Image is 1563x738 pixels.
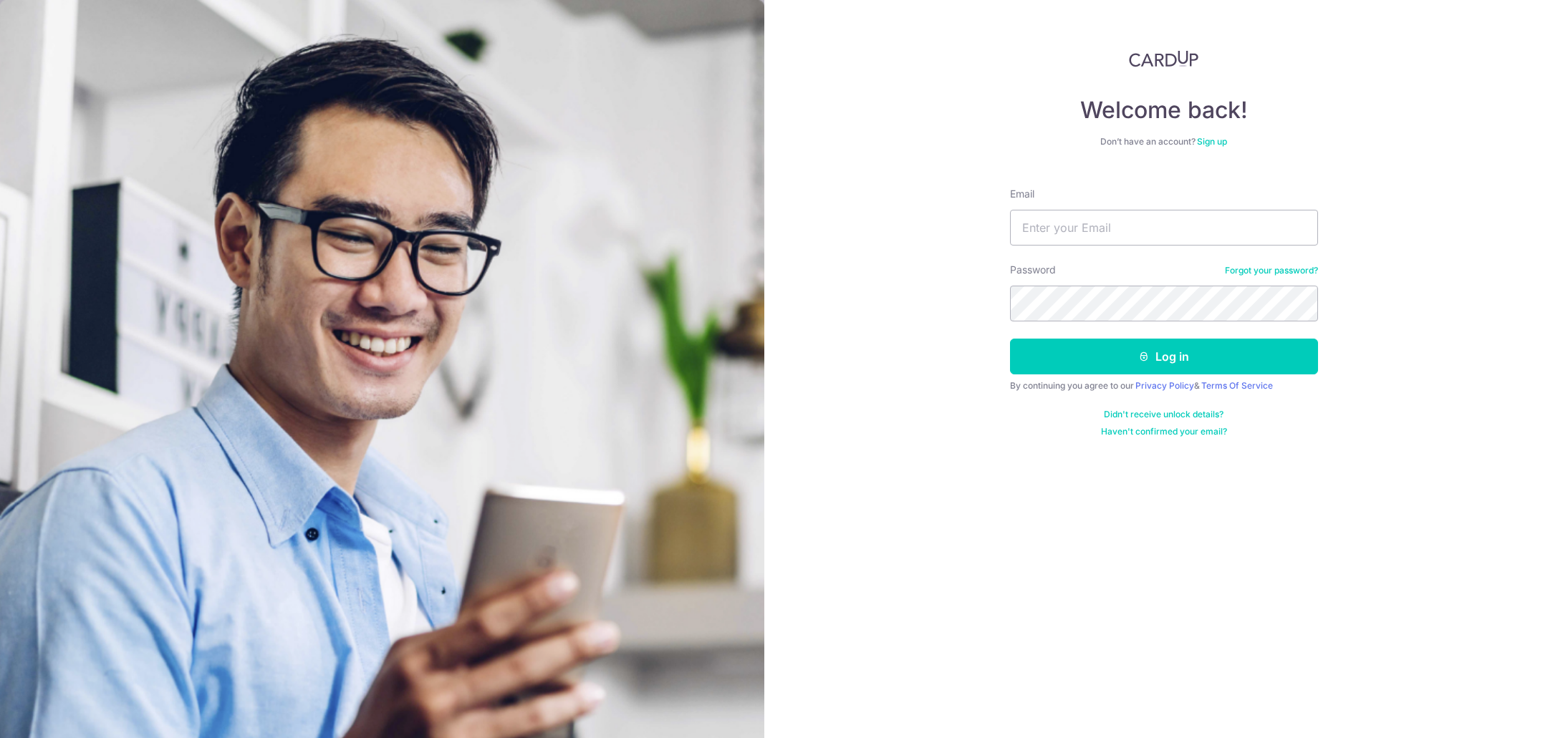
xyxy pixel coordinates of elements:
img: CardUp Logo [1129,50,1199,67]
label: Email [1010,187,1034,201]
input: Enter your Email [1010,210,1318,246]
h4: Welcome back! [1010,96,1318,125]
a: Privacy Policy [1135,380,1194,391]
label: Password [1010,263,1056,277]
div: Don’t have an account? [1010,136,1318,147]
a: Terms Of Service [1201,380,1273,391]
div: By continuing you agree to our & [1010,380,1318,392]
a: Sign up [1197,136,1227,147]
button: Log in [1010,339,1318,374]
a: Forgot your password? [1225,265,1318,276]
a: Haven't confirmed your email? [1101,426,1227,437]
a: Didn't receive unlock details? [1104,409,1223,420]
